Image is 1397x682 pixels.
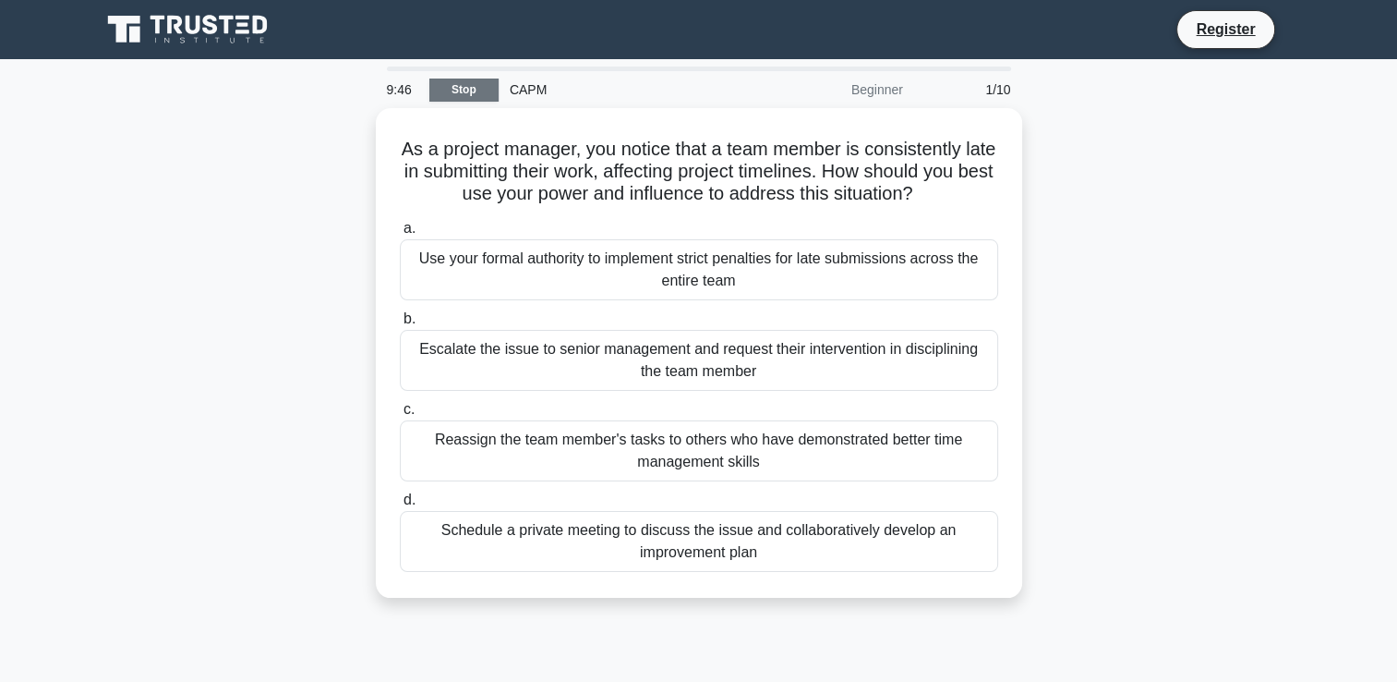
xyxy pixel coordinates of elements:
[400,420,998,481] div: Reassign the team member's tasks to others who have demonstrated better time management skills
[403,311,415,326] span: b.
[400,239,998,300] div: Use your formal authority to implement strict penalties for late submissions across the entire team
[376,71,429,108] div: 9:46
[499,71,753,108] div: CAPM
[398,138,1000,206] h5: As a project manager, you notice that a team member is consistently late in submitting their work...
[753,71,914,108] div: Beginner
[400,511,998,572] div: Schedule a private meeting to discuss the issue and collaboratively develop an improvement plan
[403,492,415,507] span: d.
[1185,18,1266,41] a: Register
[429,79,499,102] a: Stop
[914,71,1022,108] div: 1/10
[403,220,415,236] span: a.
[400,330,998,391] div: Escalate the issue to senior management and request their intervention in disciplining the team m...
[403,401,415,417] span: c.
